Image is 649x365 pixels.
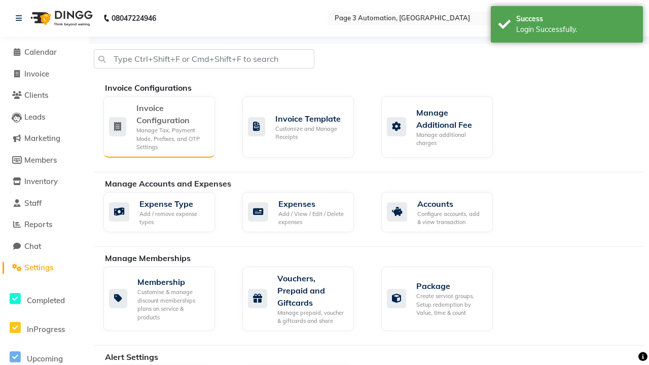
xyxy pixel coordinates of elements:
a: Calendar [3,47,86,58]
span: Marketing [24,133,60,143]
a: Staff [3,198,86,209]
a: Members [3,155,86,166]
a: Settings [3,262,86,274]
b: 08047224946 [112,4,156,32]
span: Reports [24,220,52,229]
div: Manage Additional Fee [416,106,485,131]
span: Invoice [24,69,49,79]
div: Manage Tax, Payment Mode, Prefixes, and OTP Settings [136,126,207,152]
img: logo [26,4,95,32]
span: Members [24,155,57,165]
a: Chat [3,241,86,252]
span: Staff [24,198,42,208]
div: Membership [137,276,207,288]
div: Accounts [417,198,485,210]
a: ExpensesAdd / View / Edit / Delete expenses [242,192,366,232]
a: PackageCreate service groups, Setup redemption by Value, time & count [381,267,505,331]
a: Invoice ConfigurationManage Tax, Payment Mode, Prefixes, and OTP Settings [103,96,227,158]
a: Manage Additional FeeManage additional charges [381,96,505,158]
div: Manage prepaid, voucher & giftcards and share [277,309,346,325]
a: Leads [3,112,86,123]
span: Chat [24,241,41,251]
a: Vouchers, Prepaid and GiftcardsManage prepaid, voucher & giftcards and share [242,267,366,331]
div: Create service groups, Setup redemption by Value, time & count [416,292,485,317]
span: Leads [24,112,45,122]
span: Calendar [24,47,57,57]
div: Manage additional charges [416,131,485,148]
a: Invoice [3,68,86,80]
a: Marketing [3,133,86,144]
a: Inventory [3,176,86,188]
span: Inventory [24,176,58,186]
a: Clients [3,90,86,101]
div: Login Successfully. [516,24,635,35]
div: Configure accounts, add & view transaction [417,210,485,227]
div: Add / View / Edit / Delete expenses [278,210,346,227]
span: Upcoming [27,354,63,363]
div: Customize and Manage Receipts [275,125,346,141]
div: Invoice Configuration [136,102,207,126]
span: Completed [27,296,65,305]
div: Invoice Template [275,113,346,125]
div: Package [416,280,485,292]
div: Expense Type [139,198,207,210]
div: Success [516,14,635,24]
a: AccountsConfigure accounts, add & view transaction [381,192,505,232]
div: Add / remove expense types [139,210,207,227]
a: MembershipCustomise & manage discount memberships plans on service & products [103,267,227,331]
div: Customise & manage discount memberships plans on service & products [137,288,207,321]
a: Reports [3,219,86,231]
input: Type Ctrl+Shift+F or Cmd+Shift+F to search [94,49,314,68]
a: Expense TypeAdd / remove expense types [103,192,227,232]
span: Settings [24,263,53,272]
span: InProgress [27,324,65,334]
a: Invoice TemplateCustomize and Manage Receipts [242,96,366,158]
span: Clients [24,90,48,100]
div: Vouchers, Prepaid and Giftcards [277,272,346,309]
div: Expenses [278,198,346,210]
